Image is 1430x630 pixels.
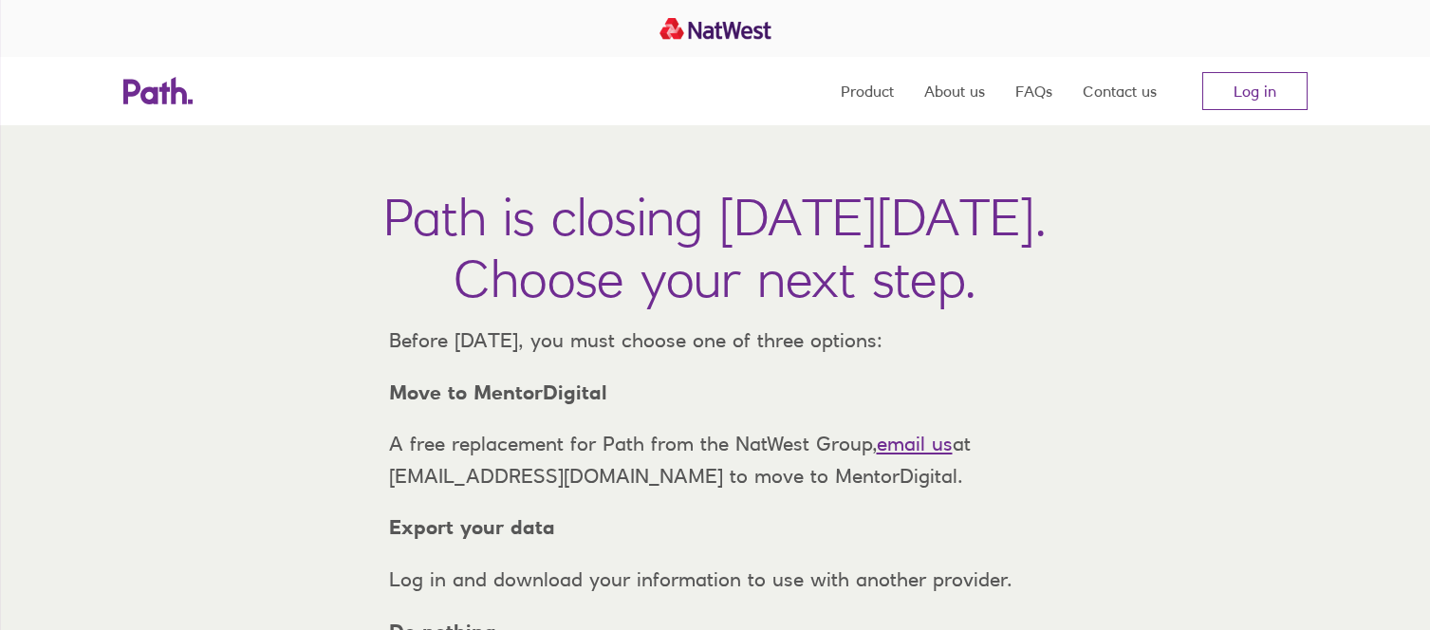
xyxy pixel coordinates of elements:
p: Log in and download your information to use with another provider. [374,564,1057,596]
a: Log in [1202,72,1308,110]
a: About us [924,57,985,125]
strong: Export your data [389,515,555,539]
p: A free replacement for Path from the NatWest Group, at [EMAIL_ADDRESS][DOMAIN_NAME] to move to Me... [374,428,1057,491]
p: Before [DATE], you must choose one of three options: [374,324,1057,357]
a: Contact us [1083,57,1157,125]
strong: Move to MentorDigital [389,380,607,404]
a: Product [841,57,894,125]
a: email us [877,432,953,455]
h1: Path is closing [DATE][DATE]. Choose your next step. [383,186,1047,309]
a: FAQs [1015,57,1052,125]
